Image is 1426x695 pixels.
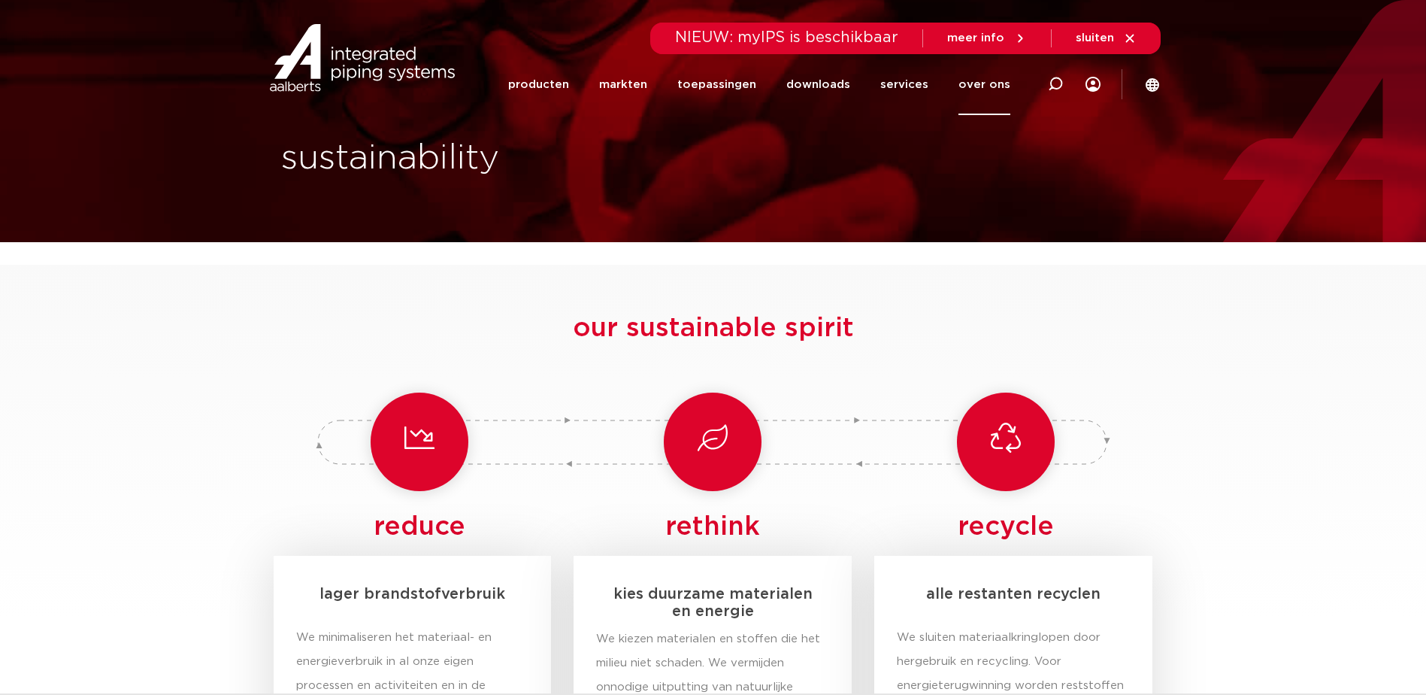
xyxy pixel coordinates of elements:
h5: alle restanten recyclen [897,578,1130,611]
a: toepassingen [677,54,756,115]
span: en energie [672,604,754,619]
div: my IPS [1085,54,1101,115]
nav: Menu [508,54,1010,115]
a: sluiten [1076,32,1137,45]
h3: our sustainable spirit [274,310,1153,347]
span: NIEUW: myIPS is beschikbaar [675,30,898,45]
a: over ons [958,54,1010,115]
a: services [880,54,928,115]
span: meer info [947,32,1004,44]
h4: rethink [596,506,829,548]
a: downloads [786,54,850,115]
a: meer info [947,32,1027,45]
h4: recycle [867,506,1145,548]
h4: reduce [281,506,559,548]
a: producten [508,54,569,115]
h1: sustainability [281,135,706,183]
span: sluiten [1076,32,1114,44]
a: markten [599,54,647,115]
h5: kies duurzame materialen [596,578,829,611]
h5: lager brandstofverbruik [296,578,529,611]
